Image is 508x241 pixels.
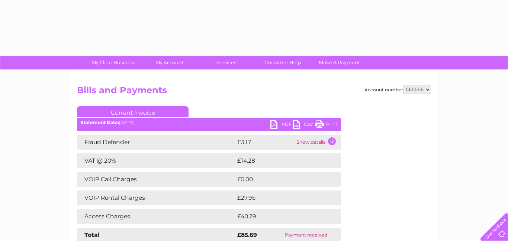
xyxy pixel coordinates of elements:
a: Services [196,56,257,69]
a: My Clear Business [83,56,144,69]
td: Access Charges [77,209,235,224]
td: Show details [295,135,341,150]
td: £40.29 [235,209,326,224]
strong: Total [84,231,100,238]
td: £3.17 [235,135,295,150]
a: Current Invoice [77,106,189,117]
td: VOIP Rental Charges [77,190,235,205]
a: CSV [293,120,315,131]
b: Statement Date: [81,120,119,125]
a: My Account [139,56,200,69]
td: VOIP Call Charges [77,172,235,187]
div: [DATE] [77,120,341,125]
td: £0.00 [235,172,324,187]
a: Print [315,120,337,131]
td: £27.95 [235,190,326,205]
a: Customer Help [252,56,314,69]
td: Fraud Defender [77,135,235,150]
strong: £85.69 [237,231,257,238]
td: £14.28 [235,153,325,168]
a: PDF [270,120,293,131]
div: Account number [364,85,431,94]
a: Make A Payment [309,56,370,69]
td: VAT @ 20% [77,153,235,168]
h2: Bills and Payments [77,85,431,99]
